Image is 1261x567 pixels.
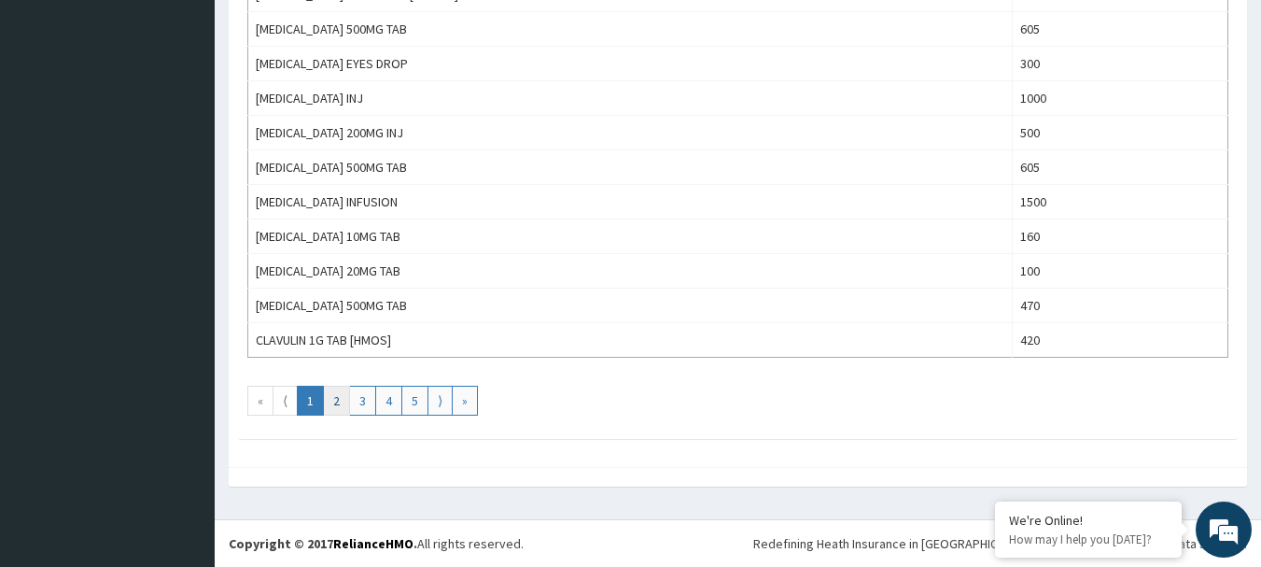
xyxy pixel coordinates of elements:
[1012,81,1227,116] td: 1000
[97,105,314,129] div: Chat with us now
[273,386,298,416] a: Go to previous page
[35,93,76,140] img: d_794563401_company_1708531726252_794563401
[375,386,402,416] a: Go to page number 4
[215,519,1261,567] footer: All rights reserved.
[1012,220,1227,254] td: 160
[452,386,478,416] a: Go to last page
[248,254,1013,289] td: [MEDICAL_DATA] 20MG TAB
[247,386,273,416] a: Go to first page
[248,12,1013,47] td: [MEDICAL_DATA] 500MG TAB
[1012,12,1227,47] td: 605
[297,386,324,416] a: Go to page number 1
[229,535,417,552] strong: Copyright © 2017 .
[248,220,1013,254] td: [MEDICAL_DATA] 10MG TAB
[333,535,413,552] a: RelianceHMO
[1012,116,1227,150] td: 500
[248,116,1013,150] td: [MEDICAL_DATA] 200MG INJ
[1012,150,1227,185] td: 605
[753,534,1247,553] div: Redefining Heath Insurance in [GEOGRAPHIC_DATA] using Telemedicine and Data Science!
[1009,512,1168,529] div: We're Online!
[1012,47,1227,81] td: 300
[248,81,1013,116] td: [MEDICAL_DATA] INJ
[306,9,351,54] div: Minimize live chat window
[248,185,1013,220] td: [MEDICAL_DATA] INFUSION
[248,289,1013,323] td: [MEDICAL_DATA] 500MG TAB
[349,386,376,416] a: Go to page number 3
[1012,323,1227,358] td: 420
[1012,289,1227,323] td: 470
[108,166,258,355] span: We're online!
[248,47,1013,81] td: [MEDICAL_DATA] EYES DROP
[1012,185,1227,220] td: 1500
[323,386,350,416] a: Go to page number 2
[1009,532,1168,547] p: How may I help you today?
[427,386,453,416] a: Go to next page
[9,373,356,438] textarea: Type your message and hit 'Enter'
[401,386,428,416] a: Go to page number 5
[248,150,1013,185] td: [MEDICAL_DATA] 500MG TAB
[248,323,1013,358] td: CLAVULIN 1G TAB [HMOS]
[1012,254,1227,289] td: 100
